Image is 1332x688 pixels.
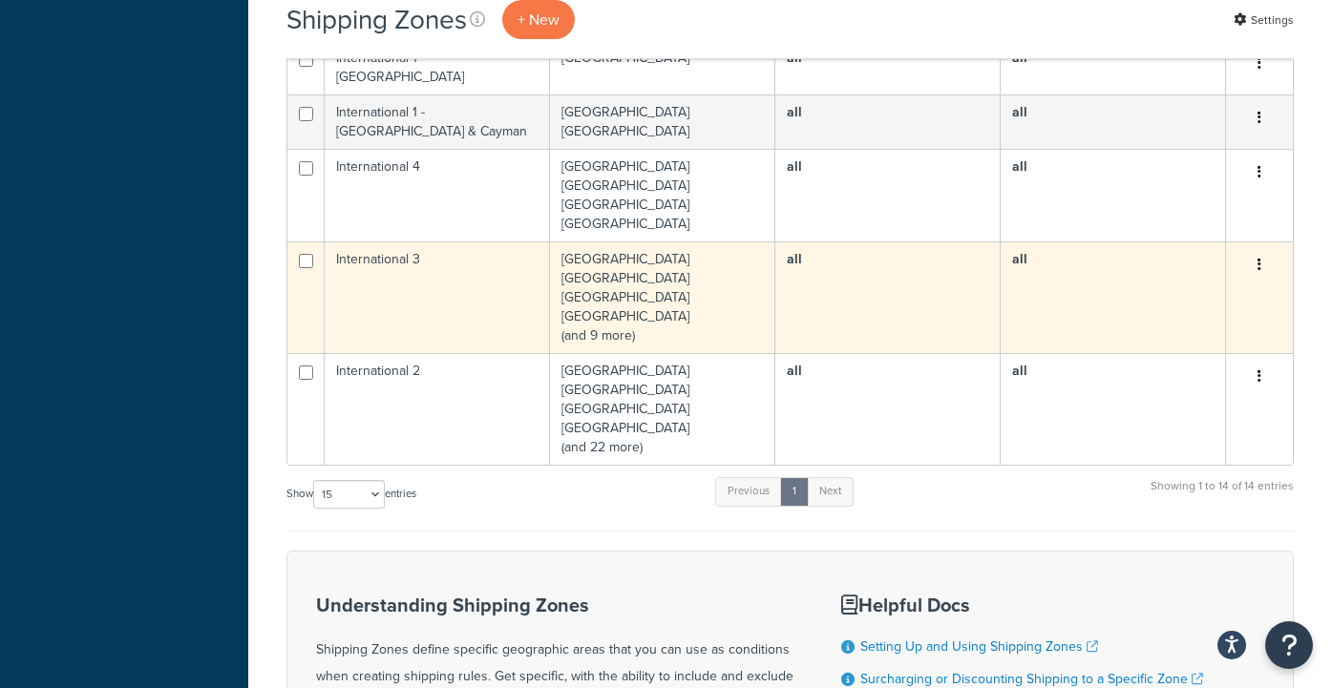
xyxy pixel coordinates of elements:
[313,480,385,509] select: Showentries
[325,353,550,465] td: International 2
[550,94,775,149] td: [GEOGRAPHIC_DATA] [GEOGRAPHIC_DATA]
[518,9,560,31] span: + New
[841,594,1203,615] h3: Helpful Docs
[860,636,1098,657] a: Setting Up and Using Shipping Zones
[1265,621,1313,669] button: Open Resource Center
[1234,7,1294,33] a: Settings
[1151,475,1294,516] div: Showing 1 to 14 of 14 entries
[325,241,550,353] td: International 3
[787,102,802,122] b: all
[1012,361,1027,381] b: all
[715,477,782,506] a: Previous
[780,477,809,506] a: 1
[1012,102,1027,122] b: all
[316,594,793,615] h3: Understanding Shipping Zones
[325,40,550,94] td: International 1 - [GEOGRAPHIC_DATA]
[286,1,467,38] h1: Shipping Zones
[787,249,802,269] b: all
[1012,156,1027,177] b: all
[787,361,802,381] b: all
[325,94,550,149] td: International 1 - [GEOGRAPHIC_DATA] & Cayman
[325,149,550,241] td: International 4
[550,353,775,465] td: [GEOGRAPHIC_DATA] [GEOGRAPHIC_DATA] [GEOGRAPHIC_DATA] [GEOGRAPHIC_DATA] (and 22 more)
[550,149,775,241] td: [GEOGRAPHIC_DATA] [GEOGRAPHIC_DATA] [GEOGRAPHIC_DATA] [GEOGRAPHIC_DATA]
[787,156,802,177] b: all
[807,477,854,506] a: Next
[550,40,775,94] td: [GEOGRAPHIC_DATA]
[550,241,775,353] td: [GEOGRAPHIC_DATA] [GEOGRAPHIC_DATA] [GEOGRAPHIC_DATA] [GEOGRAPHIC_DATA] (and 9 more)
[1012,249,1027,269] b: all
[286,480,416,509] label: Show entries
